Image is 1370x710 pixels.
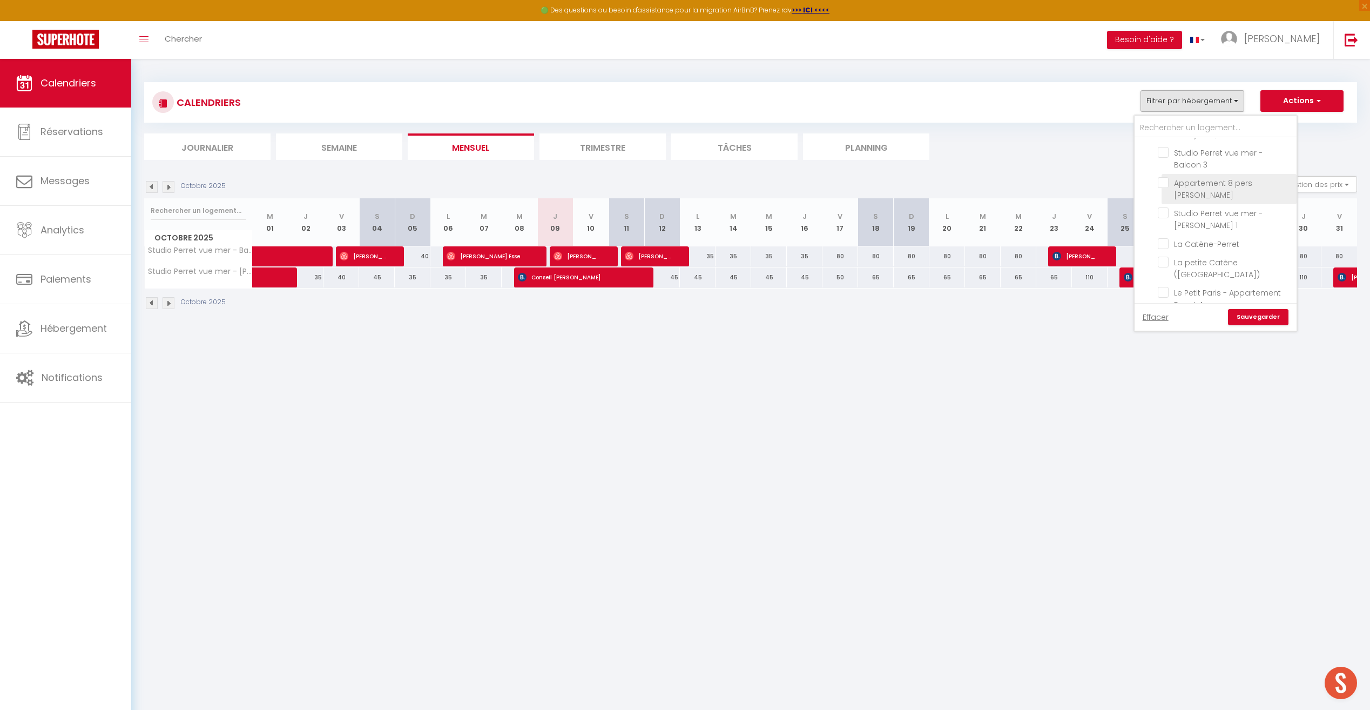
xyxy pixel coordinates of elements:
[858,198,894,246] th: 18
[946,211,949,222] abbr: L
[408,133,534,160] li: Mensuel
[730,211,737,222] abbr: M
[340,246,387,266] span: [PERSON_NAME]
[1036,267,1072,287] div: 65
[873,211,878,222] abbr: S
[965,198,1001,246] th: 21
[323,267,359,287] div: 40
[787,267,822,287] div: 45
[751,246,787,266] div: 35
[1052,246,1100,266] span: [PERSON_NAME]
[410,211,415,222] abbr: D
[174,90,241,115] h3: CALENDRIERS
[1213,21,1333,59] a: ... [PERSON_NAME]
[822,267,858,287] div: 50
[1228,309,1288,325] a: Sauvegarder
[929,198,965,246] th: 20
[1087,211,1092,222] abbr: V
[553,211,557,222] abbr: J
[1301,211,1306,222] abbr: J
[165,33,202,44] span: Chercher
[395,198,430,246] th: 05
[858,246,894,266] div: 80
[1321,198,1357,246] th: 31
[146,267,254,276] span: Studio Perret vue mer - [PERSON_NAME] 1
[680,246,716,266] div: 35
[1036,198,1072,246] th: 23
[395,246,430,266] div: 40
[1001,267,1036,287] div: 65
[288,267,323,287] div: 35
[466,198,502,246] th: 07
[1124,267,1136,287] span: [PERSON_NAME]
[929,267,965,287] div: 65
[965,267,1001,287] div: 65
[303,211,308,222] abbr: J
[144,133,271,160] li: Journalier
[792,5,829,15] a: >>> ICI <<<<
[1072,198,1108,246] th: 24
[751,198,787,246] th: 15
[1123,211,1128,222] abbr: S
[980,211,986,222] abbr: M
[659,211,665,222] abbr: D
[573,198,609,246] th: 10
[41,174,90,187] span: Messages
[1174,257,1260,280] span: La petite Catène ([GEOGRAPHIC_DATA])
[518,267,637,287] span: Conseil [PERSON_NAME]
[696,211,699,222] abbr: L
[323,198,359,246] th: 03
[716,198,751,246] th: 14
[151,201,246,220] input: Rechercher un logement...
[909,211,914,222] abbr: D
[276,133,402,160] li: Semaine
[803,133,929,160] li: Planning
[1143,311,1169,323] a: Effacer
[516,211,523,222] abbr: M
[375,211,380,222] abbr: S
[838,211,842,222] abbr: V
[624,211,629,222] abbr: S
[181,181,226,191] p: Octobre 2025
[1337,211,1342,222] abbr: V
[395,267,430,287] div: 35
[146,246,254,254] span: Studio Perret vue mer - Balcon 3
[929,246,965,266] div: 80
[644,267,680,287] div: 45
[894,267,929,287] div: 65
[1107,31,1182,49] button: Besoin d'aide ?
[609,198,644,246] th: 11
[41,76,96,90] span: Calendriers
[1277,176,1357,192] button: Gestion des prix
[680,267,716,287] div: 45
[502,198,537,246] th: 08
[430,198,466,246] th: 06
[1321,246,1357,266] div: 80
[716,267,751,287] div: 45
[625,246,672,266] span: [PERSON_NAME]
[1260,90,1344,112] button: Actions
[1345,33,1358,46] img: logout
[466,267,502,287] div: 35
[894,246,929,266] div: 80
[41,272,91,286] span: Paiements
[41,125,103,138] span: Réservations
[822,246,858,266] div: 80
[145,230,252,246] span: Octobre 2025
[1001,198,1036,246] th: 22
[1140,90,1244,112] button: Filtrer par hébergement
[554,246,601,266] span: [PERSON_NAME]
[430,267,466,287] div: 35
[447,246,530,266] span: [PERSON_NAME] Esse
[1286,267,1321,287] div: 110
[359,198,395,246] th: 04
[1015,211,1022,222] abbr: M
[253,198,288,246] th: 01
[802,211,807,222] abbr: J
[157,21,210,59] a: Chercher
[1174,287,1281,310] span: Le Petit Paris - Appartement Perret 4 pers
[1325,667,1357,699] div: Ouvrir le chat
[42,371,103,384] span: Notifications
[787,198,822,246] th: 16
